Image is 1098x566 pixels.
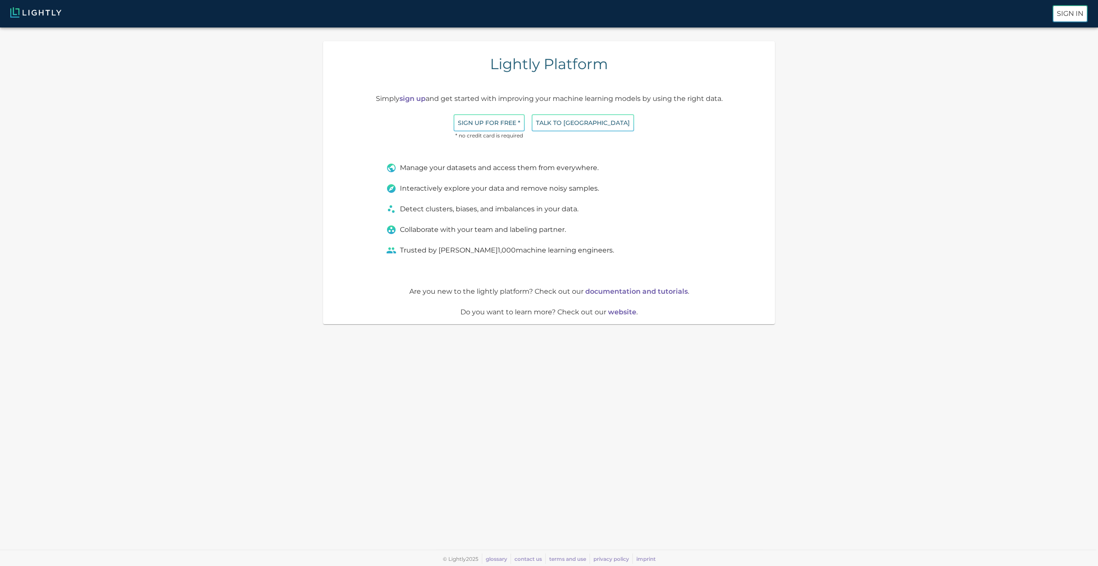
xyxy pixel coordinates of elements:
[386,225,712,235] div: Collaborate with your team and labeling partner.
[532,119,634,127] a: Talk to [GEOGRAPHIC_DATA]
[367,94,731,104] p: Simply and get started with improving your machine learning models by using the right data.
[549,556,586,562] a: terms and use
[386,245,712,256] div: Trusted by [PERSON_NAME] 1,000 machine learning engineers.
[636,556,656,562] a: imprint
[532,114,634,132] button: Talk to [GEOGRAPHIC_DATA]
[454,119,525,127] a: Sign up for free *
[386,163,712,173] div: Manage your datasets and access them from everywhere.
[1057,9,1083,19] p: Sign In
[386,183,712,194] div: Interactively explore your data and remove noisy samples.
[454,114,525,132] button: Sign up for free *
[608,308,636,316] a: website
[514,556,542,562] a: contact us
[490,55,608,73] h4: Lightly Platform
[1053,5,1088,22] button: Sign In
[454,131,525,140] span: * no credit card is required
[367,307,731,317] p: Do you want to learn more? Check out our .
[443,556,478,562] span: © Lightly 2025
[593,556,629,562] a: privacy policy
[486,556,507,562] a: glossary
[585,287,688,295] a: documentation and tutorials
[399,94,426,103] a: sign up
[10,7,61,18] img: Lightly
[367,286,731,297] p: Are you new to the lightly platform? Check out our .
[386,204,712,214] div: Detect clusters, biases, and imbalances in your data.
